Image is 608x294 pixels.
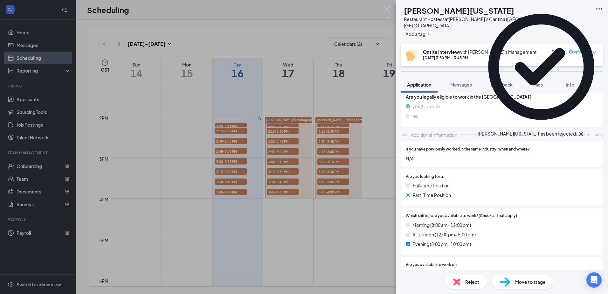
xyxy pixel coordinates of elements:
[406,213,517,219] span: Which shift(s) are you available to work?(Check all that apply)
[465,278,479,285] span: Reject
[412,112,418,119] span: no
[478,3,605,130] svg: CheckmarkCircle
[413,192,451,199] span: Part-Time Position
[450,82,472,87] span: Messages
[406,262,457,268] span: Are you available to work on
[407,82,431,87] span: Application
[577,130,585,138] svg: Cross
[413,182,450,189] span: Full-Time Position
[412,231,476,238] span: Afternoon (12:00 pm- 5:00 pm)
[411,132,457,138] div: Additional Information
[406,155,598,162] span: N/A
[404,31,432,37] button: PlusAdd a tag
[515,278,546,285] span: Move to stage
[412,103,440,110] span: yes (Correct)
[412,241,471,248] span: Evening (5:00 pm- 10:00 pm)
[406,146,530,152] span: If you have previously worked in the same industry, when and where?
[423,49,536,55] div: with [PERSON_NAME]'s Management
[404,5,514,16] h1: [PERSON_NAME][US_STATE]
[586,272,602,288] div: Open Intercom Messenger
[404,16,592,29] div: Restaurant Hostess at [PERSON_NAME]’s Cantina ([GEOGRAPHIC_DATA], [GEOGRAPHIC_DATA])
[427,32,431,36] svg: Plus
[406,174,444,180] span: Are you looking for a:
[412,221,471,228] span: Morning (8:00 am- 12:00 pm)
[423,49,459,55] b: Onsite Interview
[401,131,408,139] svg: ChevronUp
[423,55,536,60] div: [DATE] 3:30 PM - 3:45 PM
[406,93,598,100] span: Are you legally eligible to work in the [GEOGRAPHIC_DATA]?
[478,130,577,138] div: [PERSON_NAME][US_STATE] has been rejected.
